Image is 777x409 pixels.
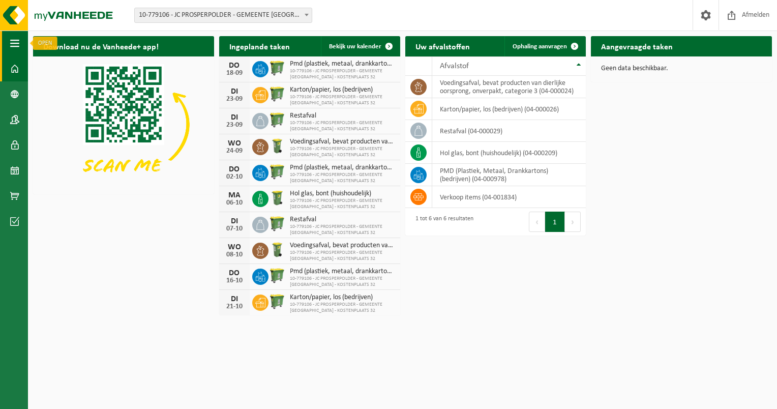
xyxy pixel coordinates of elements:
[290,146,395,158] span: 10-779106 - JC PROSPERPOLDER - GEMEENTE [GEOGRAPHIC_DATA] - KOSTENPLAATS 32
[432,186,586,208] td: verkoop items (04-001834)
[224,148,245,155] div: 24-09
[33,56,214,192] img: Download de VHEPlus App
[290,268,395,276] span: Pmd (plastiek, metaal, drankkartons) (bedrijven)
[290,86,395,94] span: Karton/papier, los (bedrijven)
[33,36,169,56] h2: Download nu de Vanheede+ app!
[432,76,586,98] td: voedingsafval, bevat producten van dierlijke oorsprong, onverpakt, categorie 3 (04-000024)
[224,277,245,284] div: 16-10
[134,8,312,23] span: 10-779106 - JC PROSPERPOLDER - GEMEENTE BEVEREN - KOSTENPLAATS 32 - KIELDRECHT
[224,225,245,232] div: 07-10
[224,173,245,181] div: 02-10
[529,212,545,232] button: Previous
[290,164,395,172] span: Pmd (plastiek, metaal, drankkartons) (bedrijven)
[224,165,245,173] div: DO
[290,216,395,224] span: Restafval
[290,68,395,80] span: 10-779106 - JC PROSPERPOLDER - GEMEENTE [GEOGRAPHIC_DATA] - KOSTENPLAATS 32
[504,36,585,56] a: Ophaling aanvragen
[565,212,581,232] button: Next
[268,85,286,103] img: WB-0770-HPE-GN-51
[224,87,245,96] div: DI
[224,70,245,77] div: 18-09
[329,43,381,50] span: Bekijk uw kalender
[290,60,395,68] span: Pmd (plastiek, metaal, drankkartons) (bedrijven)
[290,94,395,106] span: 10-779106 - JC PROSPERPOLDER - GEMEENTE [GEOGRAPHIC_DATA] - KOSTENPLAATS 32
[290,276,395,288] span: 10-779106 - JC PROSPERPOLDER - GEMEENTE [GEOGRAPHIC_DATA] - KOSTENPLAATS 32
[268,137,286,155] img: WB-0140-HPE-GN-50
[432,98,586,120] td: karton/papier, los (bedrijven) (04-000026)
[290,198,395,210] span: 10-779106 - JC PROSPERPOLDER - GEMEENTE [GEOGRAPHIC_DATA] - KOSTENPLAATS 32
[268,293,286,310] img: WB-0770-HPE-GN-51
[290,242,395,250] span: Voedingsafval, bevat producten van dierlijke oorsprong, onverpakt, categorie 3
[321,36,399,56] a: Bekijk uw kalender
[290,190,395,198] span: Hol glas, bont (huishoudelijk)
[224,113,245,122] div: DI
[224,303,245,310] div: 21-10
[268,111,286,129] img: WB-0770-HPE-GN-51
[224,295,245,303] div: DI
[290,112,395,120] span: Restafval
[290,224,395,236] span: 10-779106 - JC PROSPERPOLDER - GEMEENTE [GEOGRAPHIC_DATA] - KOSTENPLAATS 32
[224,217,245,225] div: DI
[440,62,469,70] span: Afvalstof
[268,267,286,284] img: WB-0770-HPE-GN-51
[591,36,683,56] h2: Aangevraagde taken
[268,189,286,207] img: WB-0240-HPE-GN-50
[224,122,245,129] div: 23-09
[432,164,586,186] td: PMD (Plastiek, Metaal, Drankkartons) (bedrijven) (04-000978)
[224,139,245,148] div: WO
[224,191,245,199] div: MA
[224,251,245,258] div: 08-10
[290,294,395,302] span: Karton/papier, los (bedrijven)
[135,8,312,22] span: 10-779106 - JC PROSPERPOLDER - GEMEENTE BEVEREN - KOSTENPLAATS 32 - KIELDRECHT
[545,212,565,232] button: 1
[290,250,395,262] span: 10-779106 - JC PROSPERPOLDER - GEMEENTE [GEOGRAPHIC_DATA] - KOSTENPLAATS 32
[290,302,395,314] span: 10-779106 - JC PROSPERPOLDER - GEMEENTE [GEOGRAPHIC_DATA] - KOSTENPLAATS 32
[224,269,245,277] div: DO
[290,172,395,184] span: 10-779106 - JC PROSPERPOLDER - GEMEENTE [GEOGRAPHIC_DATA] - KOSTENPLAATS 32
[410,211,473,233] div: 1 tot 6 van 6 resultaten
[290,120,395,132] span: 10-779106 - JC PROSPERPOLDER - GEMEENTE [GEOGRAPHIC_DATA] - KOSTENPLAATS 32
[224,243,245,251] div: WO
[432,120,586,142] td: restafval (04-000029)
[268,215,286,232] img: WB-0770-HPE-GN-51
[268,163,286,181] img: WB-0770-HPE-GN-51
[290,138,395,146] span: Voedingsafval, bevat producten van dierlijke oorsprong, onverpakt, categorie 3
[224,96,245,103] div: 23-09
[432,142,586,164] td: hol glas, bont (huishoudelijk) (04-000209)
[601,65,762,72] p: Geen data beschikbaar.
[405,36,480,56] h2: Uw afvalstoffen
[268,60,286,77] img: WB-0770-HPE-GN-51
[513,43,567,50] span: Ophaling aanvragen
[224,62,245,70] div: DO
[268,241,286,258] img: WB-0140-HPE-GN-50
[224,199,245,207] div: 06-10
[219,36,300,56] h2: Ingeplande taken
